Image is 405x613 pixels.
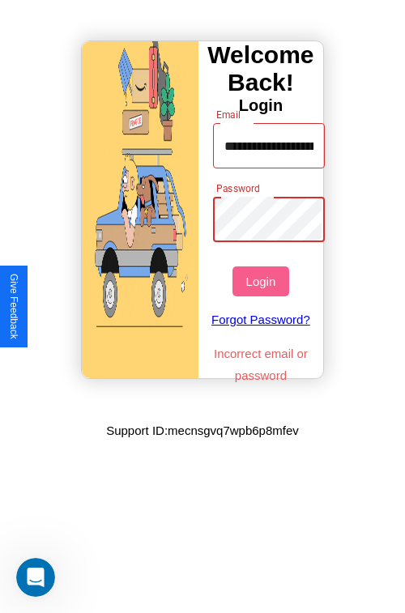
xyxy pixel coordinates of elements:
[205,343,318,386] p: Incorrect email or password
[198,41,323,96] h3: Welcome Back!
[106,419,299,441] p: Support ID: mecnsgvq7wpb6p8mfev
[216,108,241,121] label: Email
[16,558,55,597] iframe: Intercom live chat
[82,41,198,378] img: gif
[198,96,323,115] h4: Login
[216,181,259,195] label: Password
[232,266,288,296] button: Login
[205,296,318,343] a: Forgot Password?
[8,274,19,339] div: Give Feedback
